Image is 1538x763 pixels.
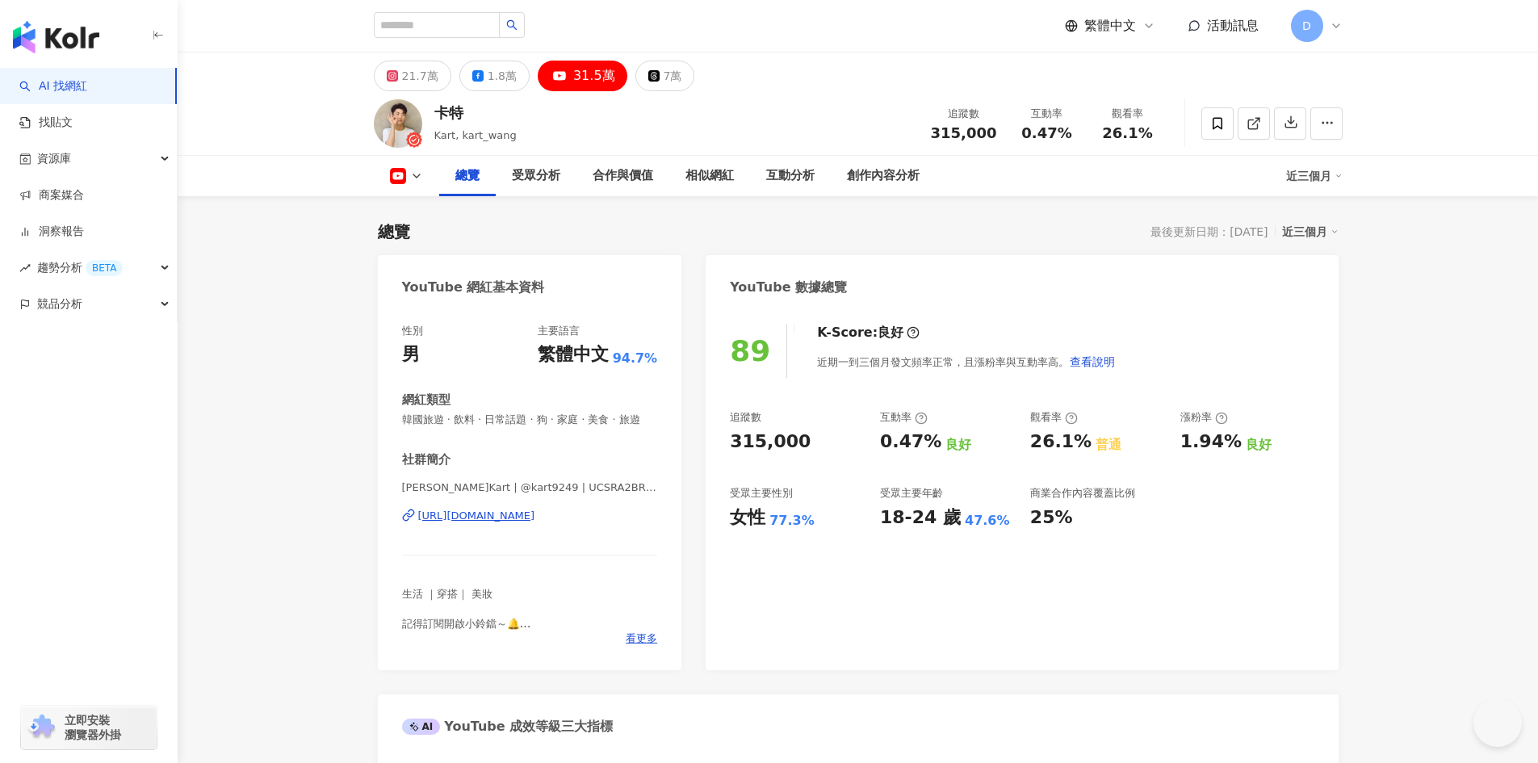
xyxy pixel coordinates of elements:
span: 資源庫 [37,140,71,177]
img: logo [13,21,99,53]
a: chrome extension立即安裝 瀏覽器外掛 [21,706,157,749]
div: 卡特 [434,103,517,123]
div: 21.7萬 [402,65,438,87]
div: 互動率 [880,410,928,425]
a: [URL][DOMAIN_NAME] [402,509,658,523]
div: 31.5萬 [573,65,615,87]
span: 立即安裝 瀏覽器外掛 [65,713,121,742]
span: [PERSON_NAME]Kart | @kart9249 | UCSRA2BRDIWhKojNorNEY0Jg [402,480,658,495]
span: 韓國旅遊 · 飲料 · 日常話題 · 狗 · 家庭 · 美食 · 旅遊 [402,413,658,427]
div: 近三個月 [1286,163,1343,189]
span: 查看說明 [1070,355,1115,368]
button: 31.5萬 [538,61,627,91]
div: 良好 [878,324,903,342]
div: 觀看率 [1097,106,1159,122]
img: chrome extension [26,715,57,740]
div: 26.1% [1030,430,1092,455]
div: 最後更新日期：[DATE] [1150,225,1268,238]
span: 0.47% [1021,125,1071,141]
span: D [1302,17,1311,35]
div: 繁體中文 [538,342,609,367]
span: 315,000 [931,124,997,141]
span: rise [19,262,31,274]
div: 1.8萬 [488,65,517,87]
div: 男 [402,342,420,367]
div: 良好 [1246,436,1272,454]
span: search [506,19,518,31]
div: 觀看率 [1030,410,1078,425]
a: 洞察報告 [19,224,84,240]
span: 94.7% [613,350,658,367]
div: 良好 [945,436,971,454]
div: 0.47% [880,430,941,455]
iframe: Help Scout Beacon - Open [1473,698,1522,747]
div: 商業合作內容覆蓋比例 [1030,486,1135,501]
div: 創作內容分析 [847,166,920,186]
div: 總覽 [455,166,480,186]
div: 性別 [402,324,423,338]
div: 追蹤數 [931,106,997,122]
span: 繁體中文 [1084,17,1136,35]
div: 追蹤數 [730,410,761,425]
div: [URL][DOMAIN_NAME] [418,509,535,523]
div: 相似網紅 [685,166,734,186]
div: 受眾主要年齡 [880,486,943,501]
div: 47.6% [965,512,1010,530]
div: 89 [730,334,770,367]
div: 互動分析 [766,166,815,186]
div: AI [402,719,441,735]
div: 互動率 [1016,106,1078,122]
div: 合作與價值 [593,166,653,186]
div: 網紅類型 [402,392,451,409]
div: 主要語言 [538,324,580,338]
div: 18-24 歲 [880,505,961,530]
div: BETA [86,260,123,276]
div: 近三個月 [1282,221,1339,242]
div: 受眾分析 [512,166,560,186]
div: 女性 [730,505,765,530]
div: 25% [1030,505,1073,530]
span: 看更多 [626,631,657,646]
div: YouTube 網紅基本資料 [402,279,545,296]
div: 77.3% [769,512,815,530]
div: 1.94% [1180,430,1242,455]
button: 1.8萬 [459,61,530,91]
div: 近期一到三個月發文頻率正常，且漲粉率與互動率高。 [817,346,1116,378]
button: 查看說明 [1069,346,1116,378]
div: 漲粉率 [1180,410,1228,425]
div: K-Score : [817,324,920,342]
span: 競品分析 [37,286,82,322]
div: 社群簡介 [402,451,451,468]
a: 商案媒合 [19,187,84,203]
span: Kart, kart_wang [434,129,517,141]
div: 受眾主要性別 [730,486,793,501]
div: YouTube 數據總覽 [730,279,847,296]
button: 21.7萬 [374,61,451,91]
a: searchAI 找網紅 [19,78,87,94]
div: 7萬 [664,65,682,87]
span: 活動訊息 [1207,18,1259,33]
div: YouTube 成效等級三大指標 [402,718,614,736]
button: 7萬 [635,61,695,91]
div: 總覽 [378,220,410,243]
div: 普通 [1096,436,1121,454]
span: 趨勢分析 [37,249,123,286]
span: 26.1% [1102,125,1152,141]
img: KOL Avatar [374,99,422,148]
span: 生活 ｜穿搭｜ 美妝 記得訂閱開啟小鈴鐺～🔔 ►追蹤instagram：[URL][DOMAIN_NAME] ►FB粉絲專頁：[URL][DOMAIN_NAME] [402,588,611,673]
div: 315,000 [730,430,811,455]
a: 找貼文 [19,115,73,131]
